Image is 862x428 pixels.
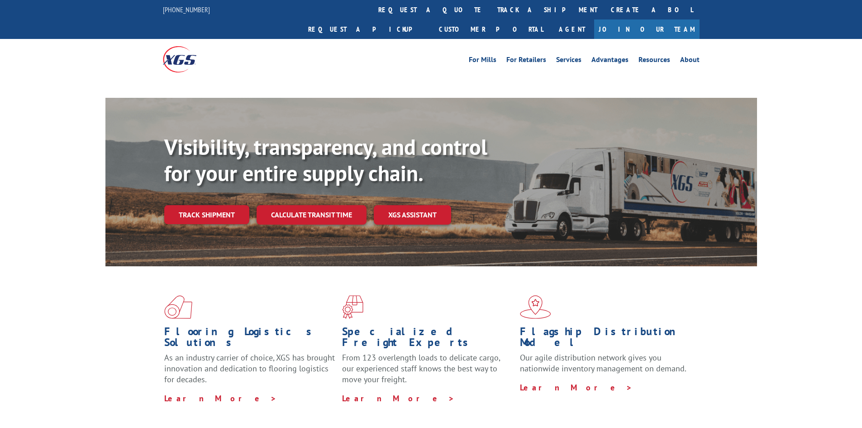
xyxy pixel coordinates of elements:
img: xgs-icon-flagship-distribution-model-red [520,295,551,319]
a: Track shipment [164,205,249,224]
h1: Flagship Distribution Model [520,326,691,352]
b: Visibility, transparency, and control for your entire supply chain. [164,133,487,187]
img: xgs-icon-focused-on-flooring-red [342,295,363,319]
h1: Flooring Logistics Solutions [164,326,335,352]
a: For Retailers [506,56,546,66]
a: Learn More > [164,393,277,404]
p: From 123 overlength loads to delicate cargo, our experienced staff knows the best way to move you... [342,352,513,393]
a: About [680,56,700,66]
a: Learn More > [520,382,633,393]
a: Services [556,56,581,66]
span: Our agile distribution network gives you nationwide inventory management on demand. [520,352,686,374]
img: xgs-icon-total-supply-chain-intelligence-red [164,295,192,319]
a: Learn More > [342,393,455,404]
a: Agent [550,19,594,39]
a: For Mills [469,56,496,66]
a: Request a pickup [301,19,432,39]
a: Calculate transit time [257,205,367,225]
a: Join Our Team [594,19,700,39]
a: Advantages [591,56,629,66]
a: XGS ASSISTANT [374,205,451,225]
a: Resources [638,56,670,66]
a: Customer Portal [432,19,550,39]
a: [PHONE_NUMBER] [163,5,210,14]
span: As an industry carrier of choice, XGS has brought innovation and dedication to flooring logistics... [164,352,335,385]
h1: Specialized Freight Experts [342,326,513,352]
